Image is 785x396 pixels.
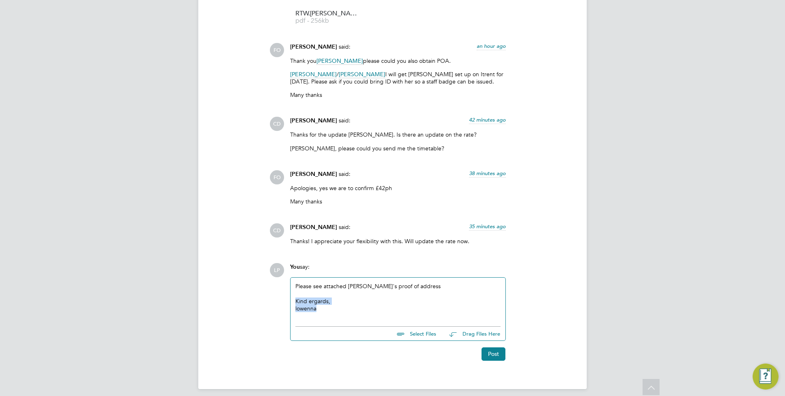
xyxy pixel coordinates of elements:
[339,170,350,178] span: said:
[270,117,284,131] span: CD
[339,223,350,231] span: said:
[339,43,350,50] span: said:
[753,364,779,390] button: Engage Resource Center
[290,131,506,138] p: Thanks for the update [PERSON_NAME]. Is there an update on the rate?
[290,224,337,231] span: [PERSON_NAME]
[295,283,501,317] div: Please see attached [PERSON_NAME]'s proof of address
[270,170,284,184] span: FO
[295,298,501,305] div: Kind ergards,
[339,117,350,124] span: said:
[469,223,506,230] span: 35 minutes ago
[482,347,505,360] button: Post
[469,170,506,177] span: 38 minutes ago
[290,43,337,50] span: [PERSON_NAME]
[469,116,506,123] span: 42 minutes ago
[290,171,337,178] span: [PERSON_NAME]
[477,43,506,49] span: an hour ago
[270,43,284,57] span: FO
[295,18,360,24] span: pdf - 256kb
[295,11,360,24] a: RTW.[PERSON_NAME]%20Monrose.OP. pdf - 256kb
[290,263,300,270] span: You
[295,11,360,17] span: RTW.[PERSON_NAME]%20Monrose.OP.
[316,57,363,65] span: [PERSON_NAME]
[290,238,506,245] p: Thanks! I appreciate your flexibility with this. Will update the rate now.
[290,71,506,85] p: / I will get [PERSON_NAME] set up on Itrent for [DATE]. Please ask if you could bring ID with her...
[295,305,501,312] div: lowenna
[290,117,337,124] span: [PERSON_NAME]
[290,71,337,78] span: [PERSON_NAME]
[290,198,506,205] p: Many thanks
[290,57,506,64] p: Thank you please could you also obtain POA.
[443,325,501,342] button: Drag Files Here
[290,184,506,192] p: Apologies, yes we are to confirm £42ph
[290,145,506,152] p: [PERSON_NAME], please could you send me the timetable?
[290,263,506,277] div: say:
[290,91,506,98] p: Many thanks
[270,223,284,238] span: CD
[270,263,284,277] span: LP
[339,71,385,78] span: [PERSON_NAME]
